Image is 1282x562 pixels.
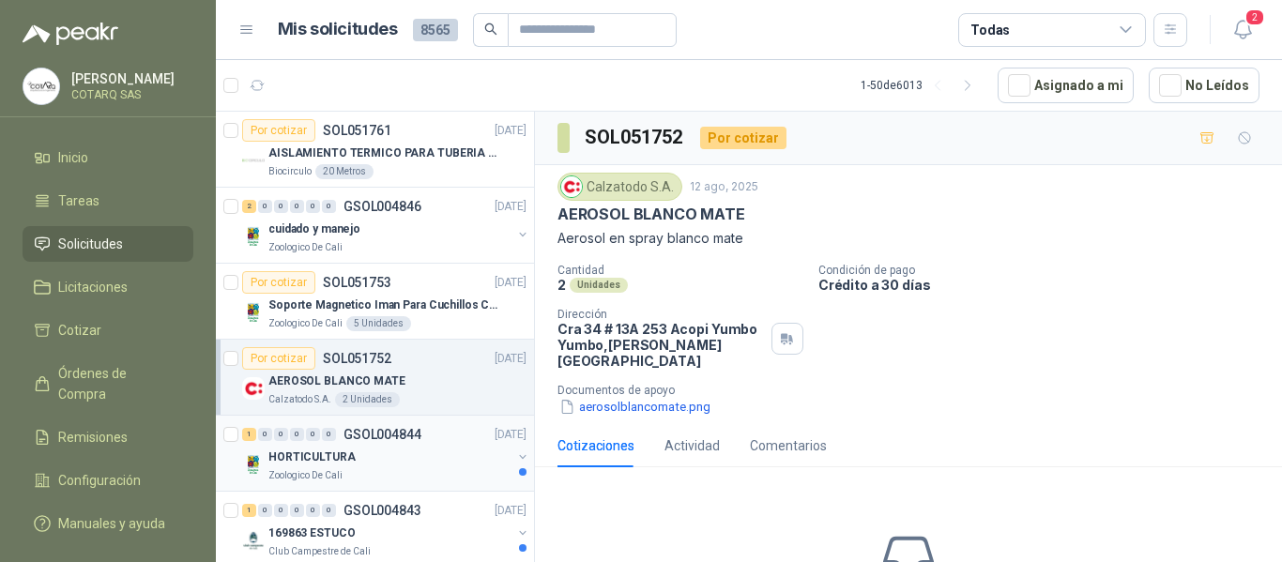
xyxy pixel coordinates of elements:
p: Crédito a 30 días [818,277,1274,293]
p: Soporte Magnetico Iman Para Cuchillos Cocina 37.5 Cm De Lujo [268,296,502,314]
p: GSOL004846 [343,200,421,213]
a: 1 0 0 0 0 0 GSOL004844[DATE] Company LogoHORTICULTURAZoologico De Cali [242,423,530,483]
img: Company Logo [242,225,265,248]
a: Cotizar [23,312,193,348]
img: Logo peakr [23,23,118,45]
img: Company Logo [242,149,265,172]
div: 0 [258,428,272,441]
p: Cantidad [557,264,803,277]
p: [DATE] [495,122,527,140]
div: 0 [322,504,336,517]
p: 2 [557,277,566,293]
p: [PERSON_NAME] [71,72,189,85]
p: cuidado y manejo [268,220,360,238]
a: Inicio [23,140,193,175]
span: Solicitudes [58,234,123,254]
h3: SOL051752 [585,123,685,152]
div: Todas [970,20,1010,40]
p: Dirección [557,308,764,321]
p: Zoologico De Cali [268,240,343,255]
div: 1 [242,428,256,441]
a: Tareas [23,183,193,219]
img: Company Logo [242,453,265,476]
div: 0 [290,200,304,213]
a: Configuración [23,463,193,498]
span: 2 [1244,8,1265,26]
p: Condición de pago [818,264,1274,277]
div: Por cotizar [242,119,315,142]
p: Documentos de apoyo [557,384,1274,397]
img: Company Logo [242,301,265,324]
p: SOL051752 [323,352,391,365]
p: Cra 34 # 13A 253 Acopi Yumbo Yumbo , [PERSON_NAME][GEOGRAPHIC_DATA] [557,321,764,369]
a: Por cotizarSOL051753[DATE] Company LogoSoporte Magnetico Iman Para Cuchillos Cocina 37.5 Cm De Lu... [216,264,534,340]
div: 0 [290,504,304,517]
button: Asignado a mi [998,68,1134,103]
div: 5 Unidades [346,316,411,331]
div: 0 [258,200,272,213]
span: Inicio [58,147,88,168]
span: Licitaciones [58,277,128,297]
p: Biocirculo [268,164,312,179]
a: Por cotizarSOL051761[DATE] Company LogoAISLAMIENTO TERMICO PARA TUBERIA DE 8"Biocirculo20 Metros [216,112,534,188]
a: Manuales y ayuda [23,506,193,541]
p: Club Campestre de Cali [268,544,371,559]
p: [DATE] [495,198,527,216]
a: Licitaciones [23,269,193,305]
div: 0 [322,200,336,213]
p: [DATE] [495,274,527,292]
div: 0 [306,504,320,517]
p: 169863 ESTUCO [268,524,355,542]
a: 1 0 0 0 0 0 GSOL004843[DATE] Company Logo169863 ESTUCOClub Campestre de Cali [242,499,530,559]
div: 0 [322,428,336,441]
div: 0 [306,200,320,213]
p: AEROSOL BLANCO MATE [557,205,745,224]
p: GSOL004844 [343,428,421,441]
div: 20 Metros [315,164,374,179]
a: Solicitudes [23,226,193,262]
p: [DATE] [495,502,527,520]
div: Cotizaciones [557,435,634,456]
div: 2 [242,200,256,213]
p: Zoologico De Cali [268,316,343,331]
span: Cotizar [58,320,101,341]
div: 1 [242,504,256,517]
img: Company Logo [561,176,582,197]
button: No Leídos [1149,68,1259,103]
div: 2 Unidades [335,392,400,407]
img: Company Logo [242,529,265,552]
span: Órdenes de Compra [58,363,176,404]
p: Aerosol en spray blanco mate [557,228,1259,249]
button: aerosolblancomate.png [557,397,712,417]
div: Calzatodo S.A. [557,173,682,201]
a: Órdenes de Compra [23,356,193,412]
a: 2 0 0 0 0 0 GSOL004846[DATE] Company Logocuidado y manejoZoologico De Cali [242,195,530,255]
p: AISLAMIENTO TERMICO PARA TUBERIA DE 8" [268,144,502,162]
p: AEROSOL BLANCO MATE [268,372,405,390]
p: Calzatodo S.A. [268,392,331,407]
div: Por cotizar [242,271,315,294]
p: 12 ago, 2025 [690,178,758,196]
span: Remisiones [58,427,128,448]
p: Zoologico De Cali [268,468,343,483]
a: Remisiones [23,419,193,455]
p: COTARQ SAS [71,89,189,100]
div: 0 [306,428,320,441]
h1: Mis solicitudes [278,16,398,43]
span: 8565 [413,19,458,41]
span: Tareas [58,190,99,211]
img: Company Logo [23,68,59,104]
span: Manuales y ayuda [58,513,165,534]
button: 2 [1226,13,1259,47]
div: 0 [274,504,288,517]
div: 1 - 50 de 6013 [861,70,983,100]
div: Unidades [570,278,628,293]
p: HORTICULTURA [268,448,356,466]
span: Configuración [58,470,141,491]
img: Company Logo [242,377,265,400]
span: search [484,23,497,36]
div: 0 [274,428,288,441]
div: Por cotizar [242,347,315,370]
p: [DATE] [495,426,527,444]
div: 0 [274,200,288,213]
